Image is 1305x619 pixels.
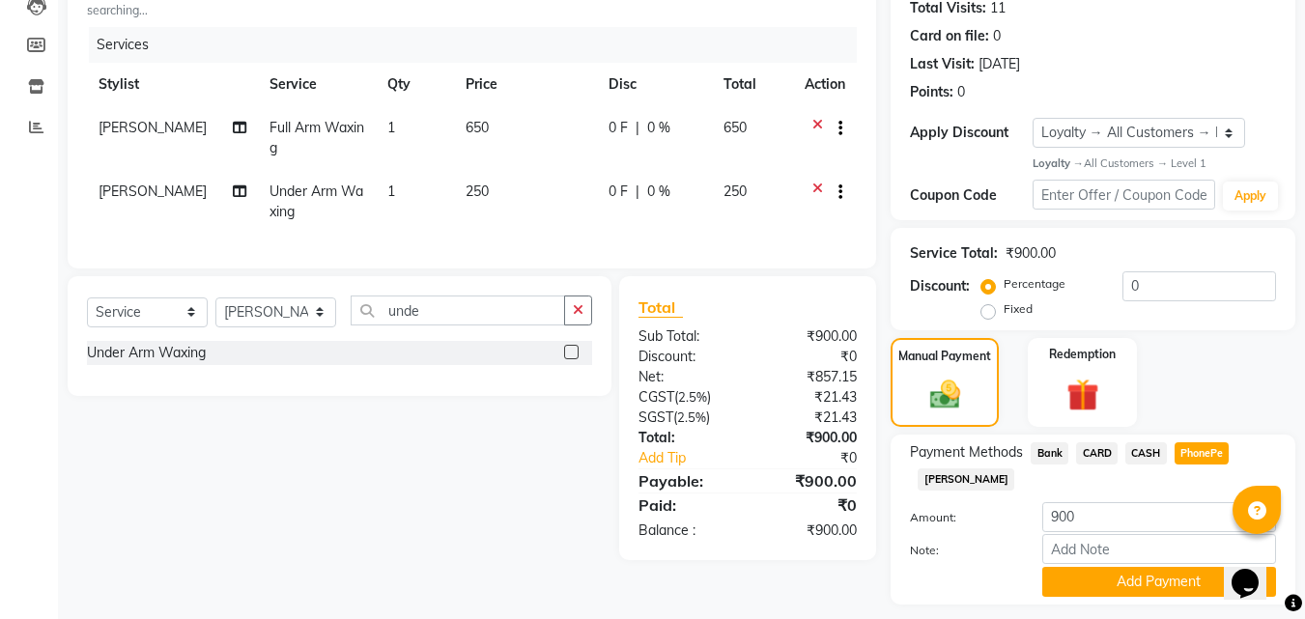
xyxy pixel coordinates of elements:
[910,26,989,46] div: Card on file:
[89,27,871,63] div: Services
[270,119,364,156] span: Full Arm Waxing
[910,185,1032,206] div: Coupon Code
[1033,156,1084,170] strong: Loyalty →
[1004,275,1065,293] label: Percentage
[723,183,747,200] span: 250
[624,326,748,347] div: Sub Total:
[1031,442,1068,464] span: Bank
[910,54,975,74] div: Last Visit:
[769,448,872,468] div: ₹0
[793,63,857,106] th: Action
[910,123,1032,143] div: Apply Discount
[624,408,748,428] div: ( )
[1042,534,1276,564] input: Add Note
[258,63,376,106] th: Service
[918,468,1014,491] span: [PERSON_NAME]
[1224,542,1286,600] iframe: chat widget
[638,408,673,426] span: SGST
[624,428,748,448] div: Total:
[1049,346,1116,363] label: Redemption
[647,182,670,202] span: 0 %
[748,428,871,448] div: ₹900.00
[1006,243,1056,264] div: ₹900.00
[624,448,768,468] a: Add Tip
[636,182,639,202] span: |
[748,408,871,428] div: ₹21.43
[270,183,363,220] span: Under Arm Waxing
[712,63,794,106] th: Total
[748,367,871,387] div: ₹857.15
[609,118,628,138] span: 0 F
[748,347,871,367] div: ₹0
[624,347,748,367] div: Discount:
[748,493,871,517] div: ₹0
[376,63,454,106] th: Qty
[99,183,207,200] span: [PERSON_NAME]
[387,183,395,200] span: 1
[748,469,871,492] div: ₹900.00
[609,182,628,202] span: 0 F
[87,343,206,363] div: Under Arm Waxing
[87,63,258,106] th: Stylist
[979,54,1020,74] div: [DATE]
[1223,182,1278,211] button: Apply
[921,377,970,411] img: _cash.svg
[1004,300,1033,318] label: Fixed
[647,118,670,138] span: 0 %
[597,63,712,106] th: Disc
[748,521,871,541] div: ₹900.00
[898,348,991,365] label: Manual Payment
[910,276,970,296] div: Discount:
[895,509,1027,526] label: Amount:
[624,387,748,408] div: ( )
[910,243,998,264] div: Service Total:
[1175,442,1230,464] span: PhonePe
[624,493,748,517] div: Paid:
[466,119,489,136] span: 650
[910,442,1023,463] span: Payment Methods
[624,469,748,492] div: Payable:
[748,387,871,408] div: ₹21.43
[1033,155,1276,172] div: All Customers → Level 1
[1042,567,1276,597] button: Add Payment
[748,326,871,347] div: ₹900.00
[87,2,391,19] small: searching...
[624,521,748,541] div: Balance :
[99,119,207,136] span: [PERSON_NAME]
[387,119,395,136] span: 1
[993,26,1001,46] div: 0
[351,295,565,325] input: Search or Scan
[1033,180,1215,210] input: Enter Offer / Coupon Code
[624,367,748,387] div: Net:
[454,63,597,106] th: Price
[638,388,674,406] span: CGST
[466,183,489,200] span: 250
[1125,442,1167,464] span: CASH
[1076,442,1118,464] span: CARD
[1042,502,1276,532] input: Amount
[677,409,706,425] span: 2.5%
[723,119,747,136] span: 650
[895,542,1027,559] label: Note:
[1057,375,1109,414] img: _gift.svg
[910,82,953,102] div: Points:
[638,297,683,318] span: Total
[636,118,639,138] span: |
[678,389,707,405] span: 2.5%
[957,82,965,102] div: 0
